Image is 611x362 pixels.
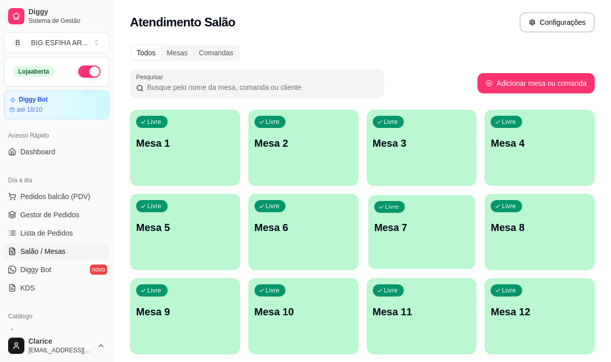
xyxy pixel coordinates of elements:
p: Mesa 10 [254,305,352,319]
a: Salão / Mesas [4,243,109,259]
p: Livre [502,202,516,210]
button: Adicionar mesa ou comanda [477,73,595,93]
a: Lista de Pedidos [4,225,109,241]
button: Select a team [4,32,109,53]
a: DiggySistema de Gestão [4,4,109,28]
span: Clarice [28,337,93,346]
span: B [13,38,23,48]
a: Diggy Botaté 18/10 [4,90,109,119]
div: Dia a dia [4,172,109,188]
p: Livre [266,118,280,126]
p: Mesa 2 [254,136,352,150]
div: Todos [131,46,161,60]
p: Mesa 7 [374,221,469,235]
p: Livre [266,202,280,210]
p: Mesa 1 [136,136,234,150]
article: até 18/10 [17,106,42,114]
button: Clarice[EMAIL_ADDRESS][DOMAIN_NAME] [4,334,109,358]
button: LivreMesa 2 [248,110,359,186]
div: Catálogo [4,308,109,324]
p: Mesa 8 [491,220,589,235]
a: Dashboard [4,144,109,160]
button: Configurações [520,12,595,32]
div: Acesso Rápido [4,127,109,144]
span: Pedidos balcão (PDV) [20,191,90,202]
a: KDS [4,280,109,296]
span: Salão / Mesas [20,246,66,256]
button: LivreMesa 8 [485,194,595,270]
p: Livre [502,118,516,126]
p: Mesa 3 [373,136,471,150]
span: Diggy [28,8,105,17]
p: Mesa 5 [136,220,234,235]
p: Mesa 12 [491,305,589,319]
p: Mesa 4 [491,136,589,150]
button: LivreMesa 1 [130,110,240,186]
span: Produtos [20,327,49,338]
a: Gestor de Pedidos [4,207,109,223]
label: Pesquisar [136,73,167,81]
h2: Atendimento Salão [130,14,235,30]
span: KDS [20,283,35,293]
button: LivreMesa 12 [485,278,595,354]
button: LivreMesa 11 [367,278,477,354]
p: Livre [266,286,280,294]
button: Pedidos balcão (PDV) [4,188,109,205]
p: Livre [385,203,399,211]
span: Gestor de Pedidos [20,210,79,220]
p: Livre [384,286,398,294]
button: Alterar Status [78,65,101,78]
div: Loja aberta [13,66,55,77]
article: Diggy Bot [19,96,48,104]
div: Mesas [161,46,193,60]
button: LivreMesa 10 [248,278,359,354]
span: Lista de Pedidos [20,228,73,238]
p: Livre [147,202,162,210]
p: Mesa 9 [136,305,234,319]
p: Mesa 6 [254,220,352,235]
button: LivreMesa 4 [485,110,595,186]
button: LivreMesa 5 [130,194,240,270]
button: LivreMesa 6 [248,194,359,270]
a: Produtos [4,324,109,341]
button: LivreMesa 7 [368,195,475,269]
span: Dashboard [20,147,55,157]
a: Diggy Botnovo [4,261,109,278]
p: Livre [147,286,162,294]
span: Sistema de Gestão [28,17,105,25]
p: Livre [384,118,398,126]
span: Diggy Bot [20,265,51,275]
button: LivreMesa 9 [130,278,240,354]
p: Mesa 11 [373,305,471,319]
div: Comandas [194,46,239,60]
button: LivreMesa 3 [367,110,477,186]
div: BIG ESFIHA AR ... [31,38,88,48]
p: Livre [147,118,162,126]
input: Pesquisar [144,82,378,92]
span: [EMAIL_ADDRESS][DOMAIN_NAME] [28,346,93,354]
p: Livre [502,286,516,294]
